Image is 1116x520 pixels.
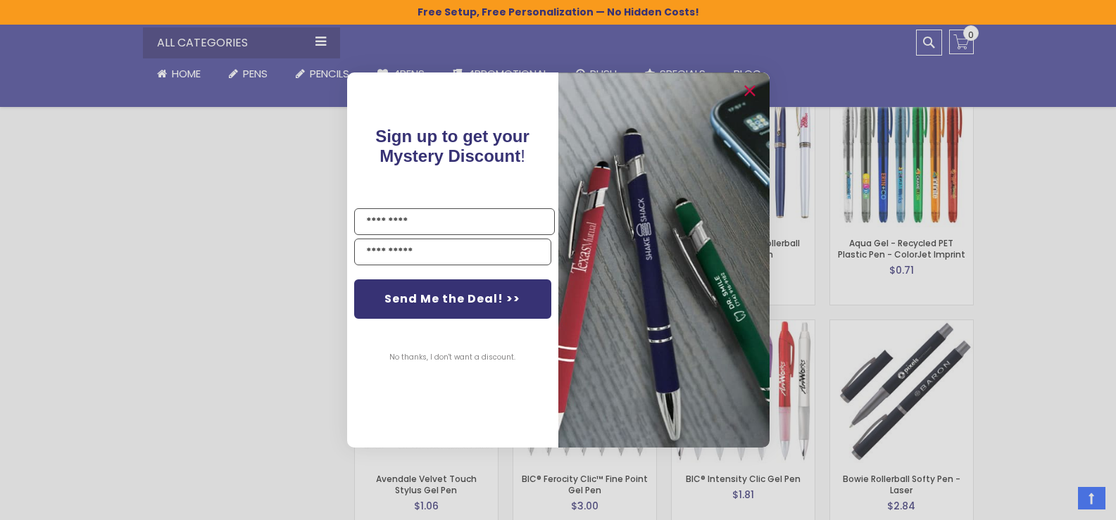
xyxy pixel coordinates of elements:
span: ! [375,127,529,165]
button: Close dialog [739,80,761,102]
button: Send Me the Deal! >> [354,279,551,319]
span: Sign up to get your Mystery Discount [375,127,529,165]
button: No thanks, I don't want a discount. [382,340,522,375]
img: pop-up-image [558,72,770,448]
